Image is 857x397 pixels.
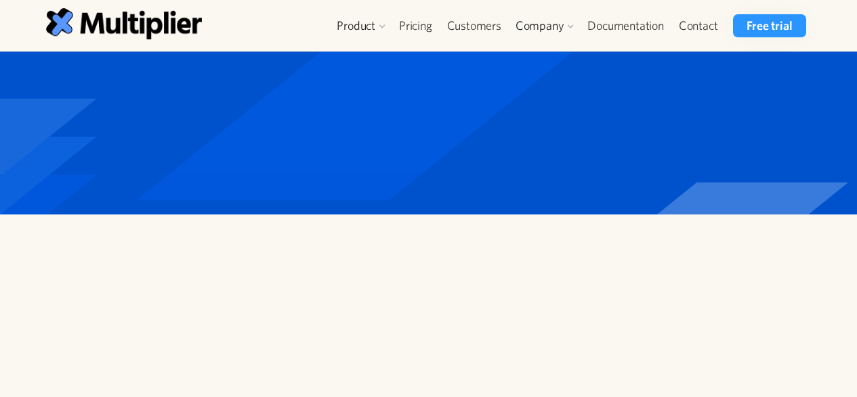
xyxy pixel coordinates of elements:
a: Contact [671,14,726,37]
input: Smith [586,309,792,335]
a: Free trial [733,14,806,37]
div: Product [337,18,375,34]
div: Product [330,14,392,37]
p: [DATE] 1:00PM PT | 4:00PM ET [36,162,812,181]
div: Company [516,18,564,34]
a: Pricing [392,14,440,37]
a: Documentation [580,14,671,37]
input: Acme [586,360,792,385]
label: Last Name* [586,292,792,305]
div: Company [509,14,581,37]
h1: The Jira Admin’s Guide to Bulletproof Access Control [36,108,812,146]
div: Free Online Workshop [36,79,812,100]
label: First Name* [586,242,792,255]
a: Customers [440,14,509,37]
label: Company* [586,342,792,356]
input: Jane [586,259,792,285]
